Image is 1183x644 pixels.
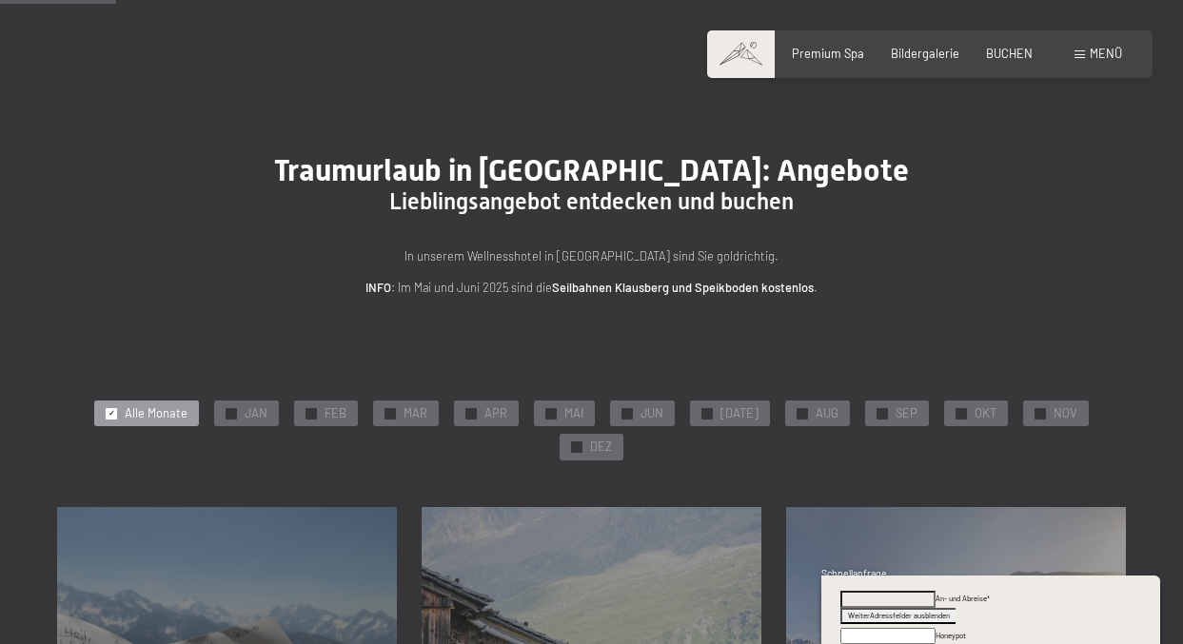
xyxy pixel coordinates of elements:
span: ✓ [548,408,555,419]
span: Weiter [848,611,870,620]
span: ✓ [958,408,965,419]
span: Alle Monate [125,405,187,422]
strong: Seilbahnen Klausberg und Speikboden kostenlos [552,280,814,295]
span: DEZ [590,439,612,456]
span: ✓ [108,408,115,419]
strong: INFO [365,280,391,295]
span: FEB [325,405,346,422]
p: : Im Mai und Juni 2025 sind die . [211,278,973,297]
button: WeiterAdressfelder ausblenden [840,608,956,624]
span: [DATE] [720,405,759,422]
span: Lieblingsangebot entdecken und buchen [389,188,794,215]
span: An- und Abreise* [936,594,990,603]
span: MAI [564,405,583,422]
span: NOV [1054,405,1077,422]
span: ✓ [228,408,235,419]
span: ✓ [624,408,631,419]
span: JUN [641,405,663,422]
span: OKT [975,405,996,422]
span: Menü [1090,46,1122,61]
span: ✓ [574,442,581,453]
span: Schnellanfrage [821,568,887,579]
span: ✓ [704,408,711,419]
span: Adressfelder ausblenden [870,611,950,620]
span: ✓ [799,408,806,419]
a: Premium Spa [792,46,864,61]
span: ✓ [468,408,475,419]
p: In unserem Wellnesshotel in [GEOGRAPHIC_DATA] sind Sie goldrichtig. [211,246,973,265]
span: ✓ [308,408,315,419]
span: AUG [816,405,838,422]
span: ✓ [387,408,394,419]
span: SEP [896,405,917,422]
span: JAN [245,405,267,422]
span: Traumurlaub in [GEOGRAPHIC_DATA]: Angebote [274,152,909,188]
label: Honeypot [936,631,966,640]
span: ✓ [879,408,886,419]
span: MAR [404,405,427,422]
span: ✓ [1037,408,1044,419]
a: Bildergalerie [891,46,959,61]
a: BUCHEN [986,46,1033,61]
span: APR [484,405,507,422]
